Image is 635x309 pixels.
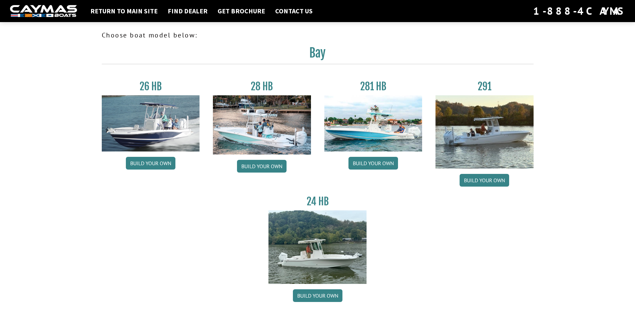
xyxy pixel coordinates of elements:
a: Build your own [293,289,342,302]
a: Build your own [348,157,398,170]
a: Return to main site [87,7,161,15]
h3: 26 HB [102,80,200,93]
div: 1-888-4CAYMAS [533,4,625,18]
img: 24_HB_thumbnail.jpg [268,210,367,284]
h3: 281 HB [324,80,422,93]
a: Build your own [237,160,287,173]
a: Build your own [460,174,509,187]
p: Choose boat model below: [102,30,534,40]
img: white-logo-c9c8dbefe5ff5ceceb0f0178aa75bf4bb51f6bca0971e226c86eb53dfe498488.png [10,5,77,17]
a: Contact Us [272,7,316,15]
a: Find Dealer [164,7,211,15]
img: 28-hb-twin.jpg [324,95,422,151]
h2: Bay [102,45,534,64]
img: 28_hb_thumbnail_for_caymas_connect.jpg [213,95,311,154]
a: Get Brochure [214,7,268,15]
a: Build your own [126,157,175,170]
h3: 28 HB [213,80,311,93]
img: 291_Thumbnail.jpg [435,95,534,169]
h3: 291 [435,80,534,93]
h3: 24 HB [268,195,367,208]
img: 26_new_photo_resized.jpg [102,95,200,151]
